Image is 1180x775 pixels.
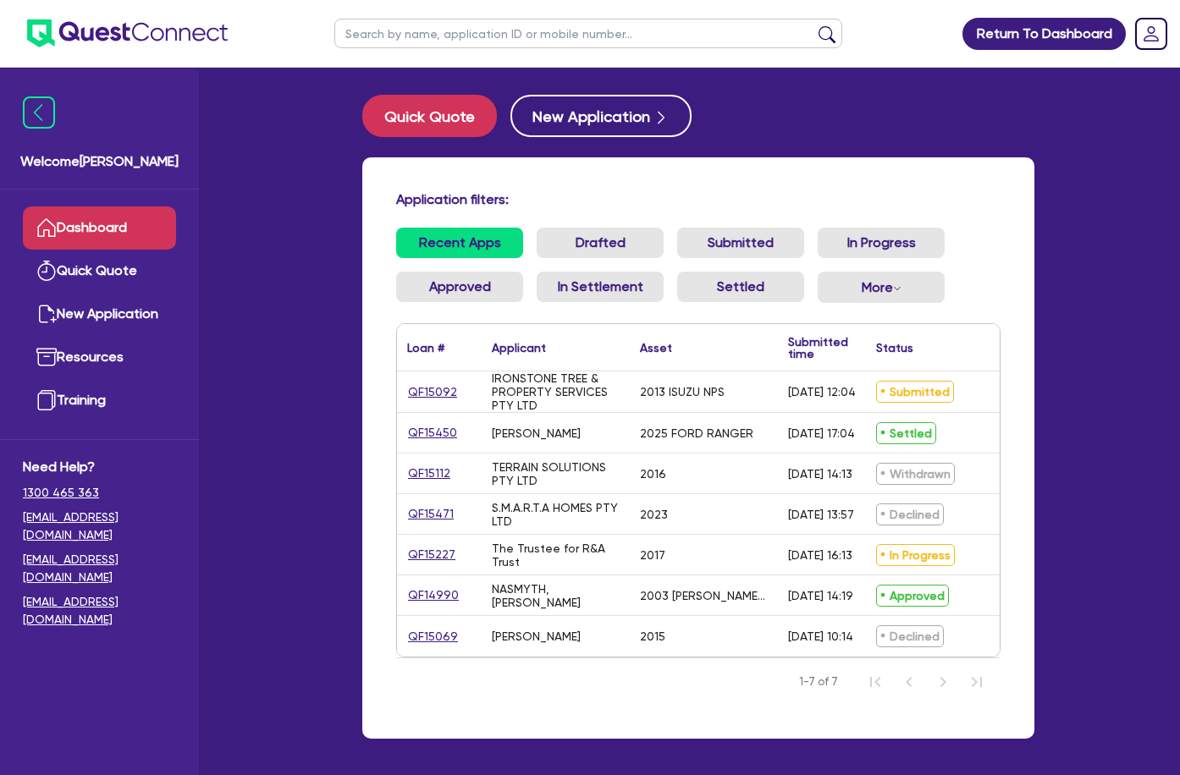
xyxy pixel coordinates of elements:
[492,426,581,440] div: [PERSON_NAME]
[510,95,692,137] button: New Application
[537,272,664,302] a: In Settlement
[23,336,176,379] a: Resources
[876,544,955,566] span: In Progress
[640,426,753,440] div: 2025 FORD RANGER
[788,589,853,602] div: [DATE] 14:19
[876,625,944,647] span: Declined
[858,665,892,699] button: First Page
[20,151,179,172] span: Welcome [PERSON_NAME]
[677,272,804,302] a: Settled
[876,422,936,444] span: Settled
[23,379,176,422] a: Training
[962,18,1126,50] a: Return To Dashboard
[640,385,725,398] div: 2013 ISUZU NPS
[640,342,672,354] div: Asset
[23,486,99,499] tcxspan: Call 1300 465 363 via 3CX
[23,206,176,250] a: Dashboard
[407,423,458,442] a: QF15450
[27,19,228,47] img: quest-connect-logo-blue
[492,460,620,487] div: TERRAIN SOLUTIONS PTY LTD
[537,228,664,258] a: Drafted
[1129,12,1173,56] a: Dropdown toggle
[788,629,853,643] div: [DATE] 10:14
[23,293,176,336] a: New Application
[23,250,176,293] a: Quick Quote
[362,95,510,137] a: Quick Quote
[407,585,460,605] a: QF14990
[788,426,855,440] div: [DATE] 17:04
[36,347,57,367] img: resources
[396,228,523,258] a: Recent Apps
[677,228,804,258] a: Submitted
[407,382,458,402] a: QF15092
[876,585,949,607] span: Approved
[334,19,842,48] input: Search by name, application ID or mobile number...
[788,508,854,521] div: [DATE] 13:57
[492,342,546,354] div: Applicant
[892,665,926,699] button: Previous Page
[926,665,960,699] button: Next Page
[407,464,451,483] a: QF15112
[23,96,55,129] img: icon-menu-close
[23,593,176,629] a: [EMAIL_ADDRESS][DOMAIN_NAME]
[407,627,459,646] a: QF15069
[876,503,944,525] span: Declined
[788,336,848,360] div: Submitted time
[407,342,444,354] div: Loan #
[492,582,620,609] div: NASMYTH, [PERSON_NAME]
[876,463,955,485] span: Withdrawn
[492,541,620,569] div: The Trustee for R&A Trust
[396,272,523,302] a: Approved
[876,381,954,403] span: Submitted
[788,548,852,562] div: [DATE] 16:13
[876,342,913,354] div: Status
[23,508,176,544] a: [EMAIL_ADDRESS][DOMAIN_NAME]
[36,390,57,410] img: training
[818,272,945,303] button: Dropdown toggle
[362,95,497,137] button: Quick Quote
[640,467,666,481] div: 2016
[492,371,620,412] div: IRONSTONE TREE & PROPERTY SERVICES PTY LTD
[407,545,456,564] a: QF15227
[492,501,620,528] div: S.M.A.R.T.A HOMES PTY LTD
[23,551,176,586] a: [EMAIL_ADDRESS][DOMAIN_NAME]
[960,665,994,699] button: Last Page
[640,508,668,521] div: 2023
[799,673,838,690] span: 1-7 of 7
[788,385,856,398] div: [DATE] 12:04
[396,191,1001,207] h4: Application filters:
[492,629,581,643] div: [PERSON_NAME]
[23,457,176,477] span: Need Help?
[640,629,665,643] div: 2015
[36,304,57,324] img: new-application
[640,589,768,602] div: 2003 [PERSON_NAME] Value Liner Prime Mover Day Cab
[407,504,455,524] a: QF15471
[818,228,945,258] a: In Progress
[36,261,57,281] img: quick-quote
[640,548,665,562] div: 2017
[788,467,852,481] div: [DATE] 14:13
